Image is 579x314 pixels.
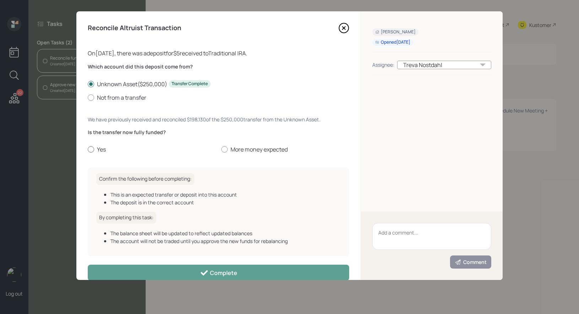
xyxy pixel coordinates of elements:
[172,81,208,87] div: Transfer Complete
[397,61,491,69] div: Treva Nostdahl
[450,255,491,269] button: Comment
[110,237,341,245] div: The account will not be traded until you approve the new funds for rebalancing
[96,212,156,224] h6: By completing this task:
[200,269,237,277] div: Complete
[88,129,349,136] label: Is the transfer now fully funded?
[88,116,349,123] div: We have previously received and reconciled $198,130 of the $250,000 transfer from the Unknown Ass...
[110,199,341,206] div: The deposit is in the correct account
[88,265,349,281] button: Complete
[110,191,341,198] div: This is an expected transfer or deposit into this account
[88,49,349,57] div: On [DATE] , there was a deposit for $5 received to Traditional IRA .
[372,61,394,68] div: Assignee:
[88,80,349,88] label: Unknown Asset ( $250,000 )
[88,24,181,32] h4: Reconcile Altruist Transaction
[375,39,410,45] div: Opened [DATE]
[375,29,416,35] div: [PERSON_NAME]
[455,259,487,266] div: Comment
[88,63,349,70] label: Which account did this deposit come from?
[88,145,216,153] label: Yes
[88,94,349,101] label: Not from a transfer
[96,173,194,185] h6: Confirm the following before completing:
[110,230,341,237] div: The balance sheet will be updated to reflect updated balances
[221,145,349,153] label: More money expected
